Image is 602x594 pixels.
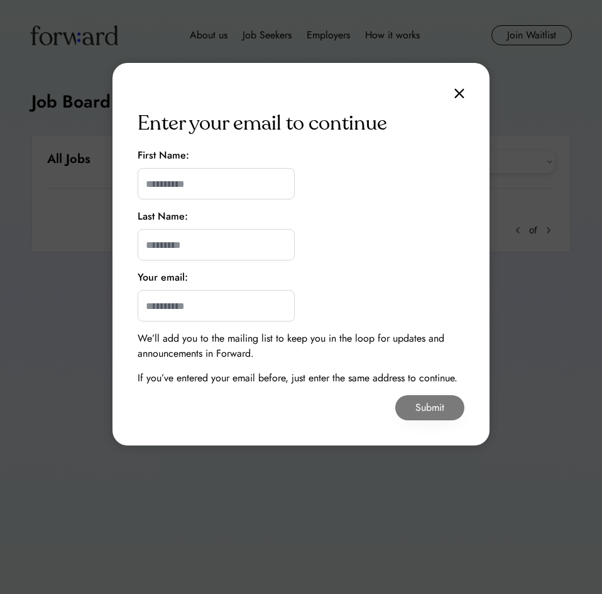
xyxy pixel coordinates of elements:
[454,88,464,99] img: close.svg
[138,270,188,285] div: Your email:
[395,395,464,420] button: Submit
[138,148,189,163] div: First Name:
[138,371,457,386] div: If you’ve entered your email before, just enter the same address to continue.
[138,209,188,224] div: Last Name:
[138,108,387,138] div: Enter your email to continue
[138,331,464,361] div: We’ll add you to the mailing list to keep you in the loop for updates and announcements in Forward.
